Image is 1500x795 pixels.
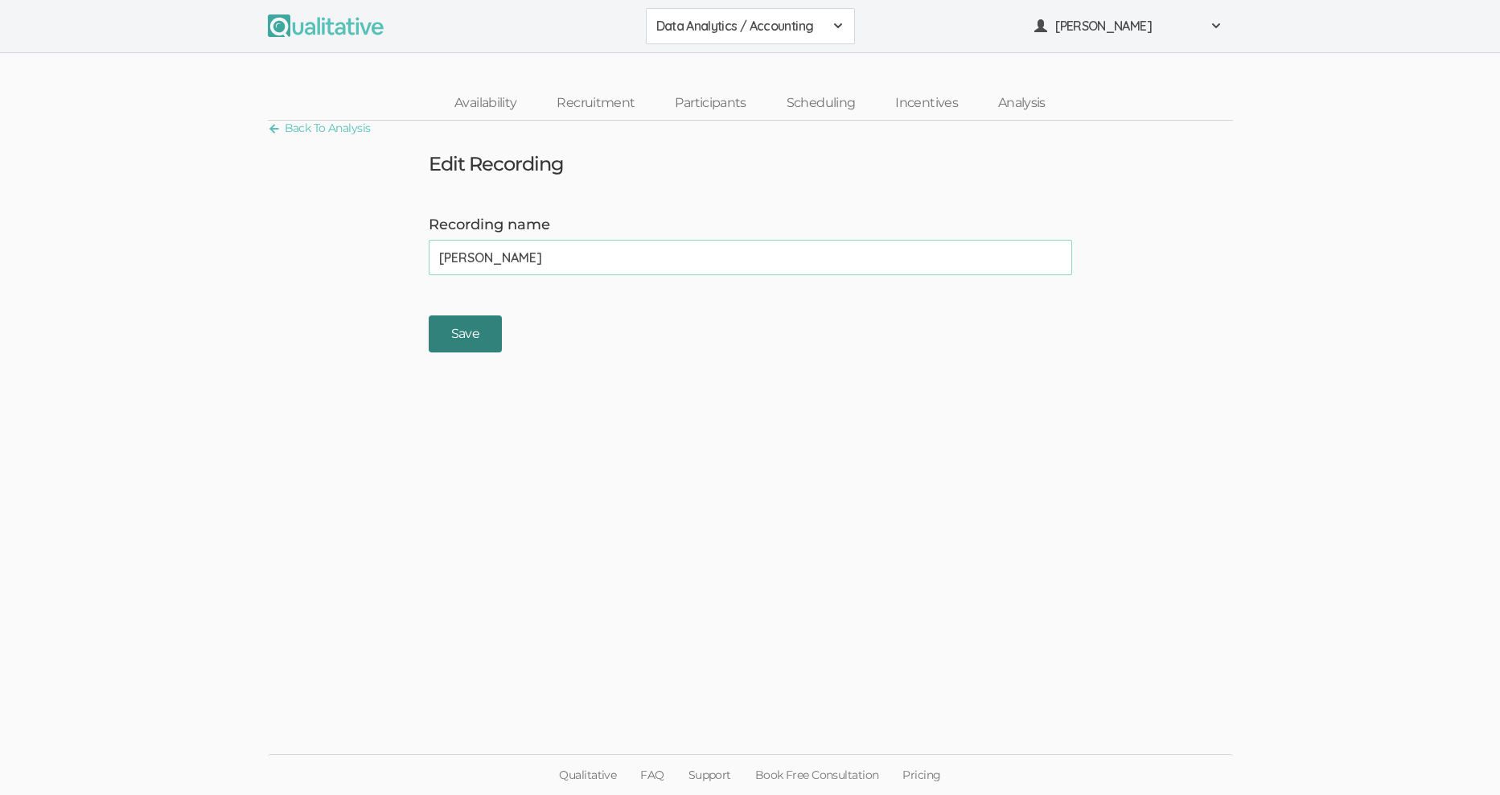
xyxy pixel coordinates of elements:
a: Availability [434,86,536,121]
a: Analysis [978,86,1066,121]
a: Back To Analysis [268,117,371,139]
button: [PERSON_NAME] [1024,8,1233,44]
button: Data Analytics / Accounting [646,8,855,44]
span: Data Analytics / Accounting [656,17,824,35]
a: FAQ [628,755,676,795]
a: Qualitative [547,755,628,795]
a: Participants [655,86,766,121]
a: Scheduling [766,86,876,121]
iframe: Chat Widget [1420,718,1500,795]
a: Incentives [875,86,978,121]
a: Recruitment [536,86,655,121]
a: Pricing [890,755,952,795]
a: Book Free Consultation [743,755,891,795]
h3: Edit Recording [429,154,565,175]
input: Save [429,315,502,353]
img: Qualitative [268,14,384,37]
a: Support [676,755,743,795]
span: [PERSON_NAME] [1055,17,1200,35]
label: Recording name [429,215,1072,236]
